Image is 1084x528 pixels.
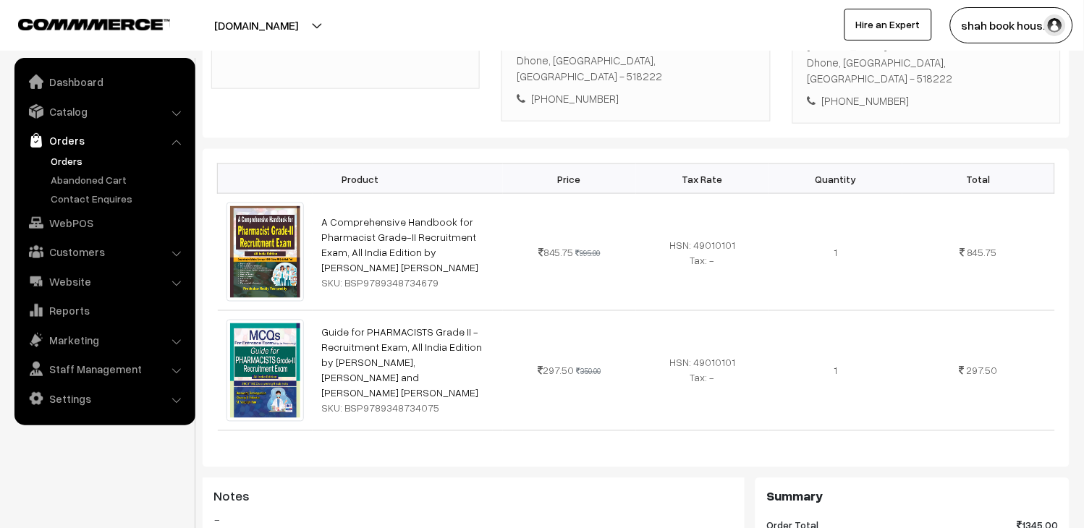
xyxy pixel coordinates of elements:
[636,164,769,194] th: Tax Rate
[164,7,349,43] button: [DOMAIN_NAME]
[226,203,304,301] img: 9789348734679.jpg
[670,239,736,266] span: HSN: 49010101 Tax: -
[47,191,190,206] a: Contact Enquires
[18,239,190,265] a: Customers
[321,326,482,399] a: Guide for PHARMACISTS Grade II - Recruitment Exam, All India Edition by [PERSON_NAME], [PERSON_NA...
[18,69,190,95] a: Dashboard
[576,248,601,257] strike: 995.00
[18,297,190,323] a: Reports
[902,164,1054,194] th: Total
[967,246,997,258] span: 845.75
[844,9,932,41] a: Hire an Expert
[538,246,574,258] span: 845.75
[213,489,734,505] h3: Notes
[218,164,503,194] th: Product
[670,357,736,384] span: HSN: 49010101 Tax: -
[967,365,998,377] span: 297.50
[769,164,902,194] th: Quantity
[18,14,145,32] a: COMMMERCE
[18,210,190,236] a: WebPOS
[834,246,838,258] span: 1
[226,320,304,422] img: 9789348734075.jpg
[47,153,190,169] a: Orders
[18,268,190,294] a: Website
[321,275,494,290] div: SKU: BSP9789348734679
[18,386,190,412] a: Settings
[47,172,190,187] a: Abandoned Cart
[321,401,494,416] div: SKU: BSP9789348734075
[18,19,170,30] img: COMMMERCE
[766,489,1059,505] h3: Summary
[808,93,1046,109] div: [PHONE_NUMBER]
[18,98,190,124] a: Catalog
[1044,14,1066,36] img: user
[517,90,755,107] div: [PHONE_NUMBER]
[538,365,574,377] span: 297.50
[321,216,478,273] a: A Comprehensive Handbook for Pharmacist Grade-II Recruitment Exam, All India Edition by [PERSON_N...
[576,367,601,376] strike: 350.00
[18,327,190,353] a: Marketing
[18,127,190,153] a: Orders
[808,22,1046,87] div: Healthplus pharmacy, [GEOGRAPHIC_DATA][PERSON_NAME] Dhone, [GEOGRAPHIC_DATA], [GEOGRAPHIC_DATA] -...
[503,164,636,194] th: Price
[18,356,190,382] a: Staff Management
[834,365,838,377] span: 1
[950,7,1073,43] button: shah book hous…
[517,20,755,85] div: Healthplus pharmacy, [GEOGRAPHIC_DATA][PERSON_NAME] Dhone, [GEOGRAPHIC_DATA], [GEOGRAPHIC_DATA] -...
